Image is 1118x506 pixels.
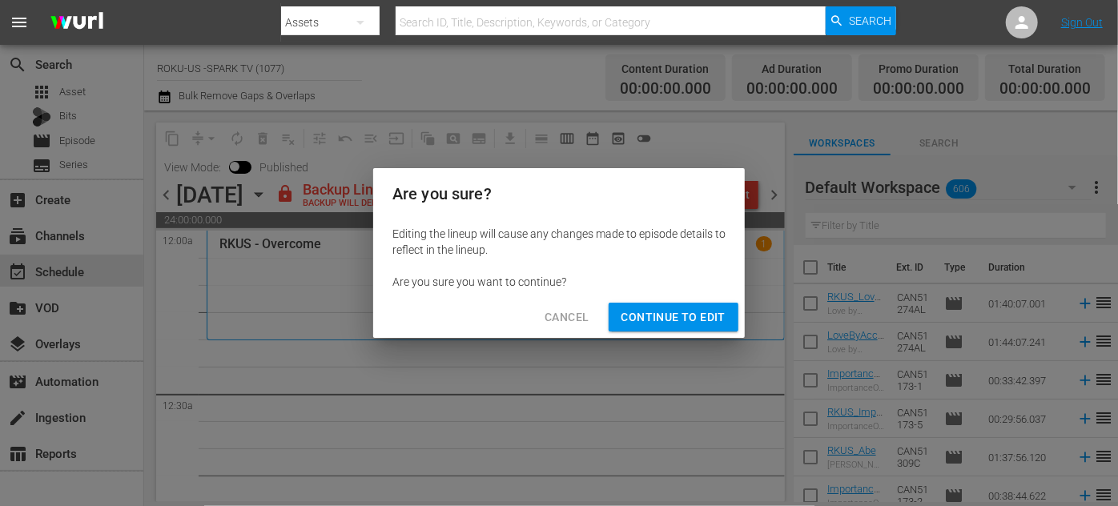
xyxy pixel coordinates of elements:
[532,303,601,332] button: Cancel
[392,274,726,290] div: Are you sure you want to continue?
[38,4,115,42] img: ans4CAIJ8jUAAAAAAAAAAAAAAAAAAAAAAAAgQb4GAAAAAAAAAAAAAAAAAAAAAAAAJMjXAAAAAAAAAAAAAAAAAAAAAAAAgAT5G...
[545,307,589,327] span: Cancel
[609,303,738,332] button: Continue to Edit
[392,226,726,258] div: Editing the lineup will cause any changes made to episode details to reflect in the lineup.
[10,13,29,32] span: menu
[849,6,891,35] span: Search
[621,307,726,327] span: Continue to Edit
[392,181,726,207] h2: Are you sure?
[1061,16,1103,29] a: Sign Out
